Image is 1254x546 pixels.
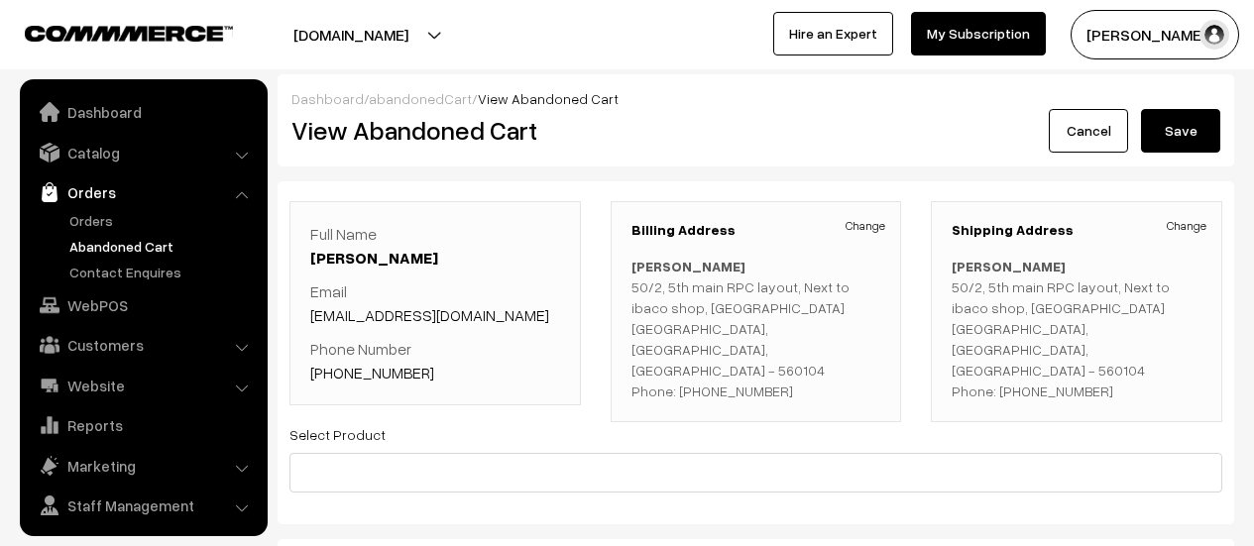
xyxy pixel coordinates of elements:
[64,262,261,282] a: Contact Enquires
[478,90,619,107] span: View Abandoned Cart
[25,26,233,41] img: COMMMERCE
[952,256,1201,401] p: 50/2, 5th main RPC layout, Next to ibaco shop, [GEOGRAPHIC_DATA] [GEOGRAPHIC_DATA], [GEOGRAPHIC_D...
[846,217,885,235] a: Change
[25,407,261,443] a: Reports
[25,287,261,323] a: WebPOS
[1167,217,1206,235] a: Change
[631,258,745,274] b: [PERSON_NAME]
[310,222,560,270] p: Full Name
[310,248,438,268] a: [PERSON_NAME]
[25,327,261,363] a: Customers
[310,279,560,327] p: Email
[64,236,261,257] a: Abandoned Cart
[911,12,1046,55] a: My Subscription
[224,10,478,59] button: [DOMAIN_NAME]
[25,448,261,484] a: Marketing
[310,337,560,384] p: Phone Number
[25,94,261,130] a: Dashboard
[631,256,881,401] p: 50/2, 5th main RPC layout, Next to ibaco shop, [GEOGRAPHIC_DATA] [GEOGRAPHIC_DATA], [GEOGRAPHIC_D...
[25,20,198,44] a: COMMMERCE
[1141,109,1220,153] button: Save
[369,90,472,107] a: abandonedCart
[952,258,1066,274] b: [PERSON_NAME]
[25,174,261,210] a: Orders
[1071,10,1239,59] button: [PERSON_NAME]
[25,368,261,403] a: Website
[631,222,881,239] h3: Billing Address
[952,222,1201,239] h3: Shipping Address
[773,12,893,55] a: Hire an Expert
[291,115,741,146] h2: View Abandoned Cart
[291,88,1220,109] div: / /
[1049,109,1128,153] a: Cancel
[25,488,261,523] a: Staff Management
[64,210,261,231] a: Orders
[310,305,549,325] a: [EMAIL_ADDRESS][DOMAIN_NAME]
[25,135,261,170] a: Catalog
[1199,20,1229,50] img: user
[310,363,434,382] a: [PHONE_NUMBER]
[291,90,364,107] a: Dashboard
[289,424,386,445] label: Select Product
